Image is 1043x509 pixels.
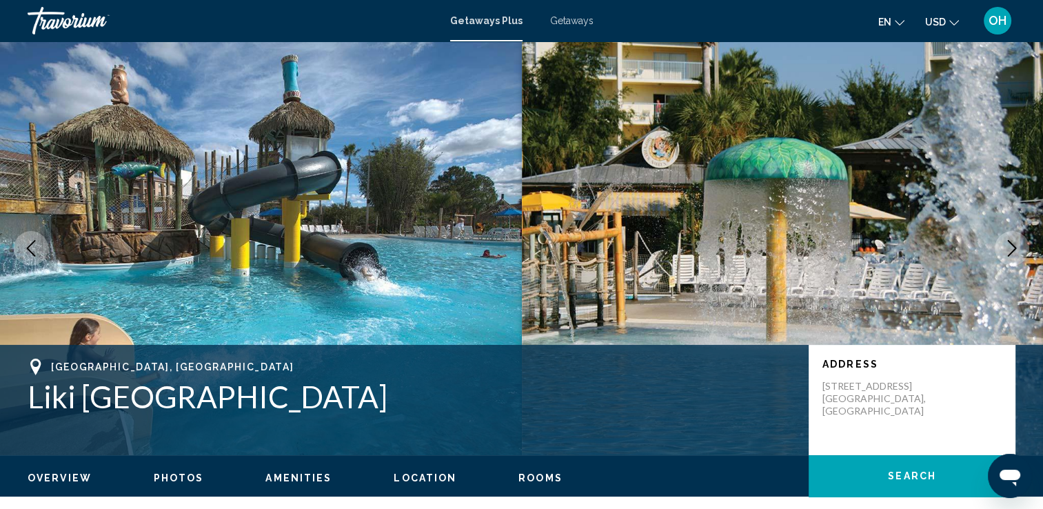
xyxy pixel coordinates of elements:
[822,359,1002,370] p: Address
[154,472,204,483] span: Photos
[925,12,959,32] button: Change currency
[28,472,92,484] button: Overview
[154,472,204,484] button: Photos
[925,17,946,28] span: USD
[51,361,294,372] span: [GEOGRAPHIC_DATA], [GEOGRAPHIC_DATA]
[980,6,1015,35] button: User Menu
[265,472,332,484] button: Amenities
[518,472,563,483] span: Rooms
[518,472,563,484] button: Rooms
[878,17,891,28] span: en
[989,14,1006,28] span: OH
[878,12,904,32] button: Change language
[450,15,523,26] a: Getaways Plus
[888,471,936,482] span: Search
[394,472,456,483] span: Location
[394,472,456,484] button: Location
[809,455,1015,497] button: Search
[28,7,436,34] a: Travorium
[550,15,594,26] a: Getaways
[28,379,795,415] h1: Liki [GEOGRAPHIC_DATA]
[988,454,1032,498] iframe: Button to launch messaging window
[265,472,332,483] span: Amenities
[822,380,933,417] p: [STREET_ADDRESS] [GEOGRAPHIC_DATA], [GEOGRAPHIC_DATA]
[995,231,1029,266] button: Next image
[28,472,92,483] span: Overview
[14,231,48,266] button: Previous image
